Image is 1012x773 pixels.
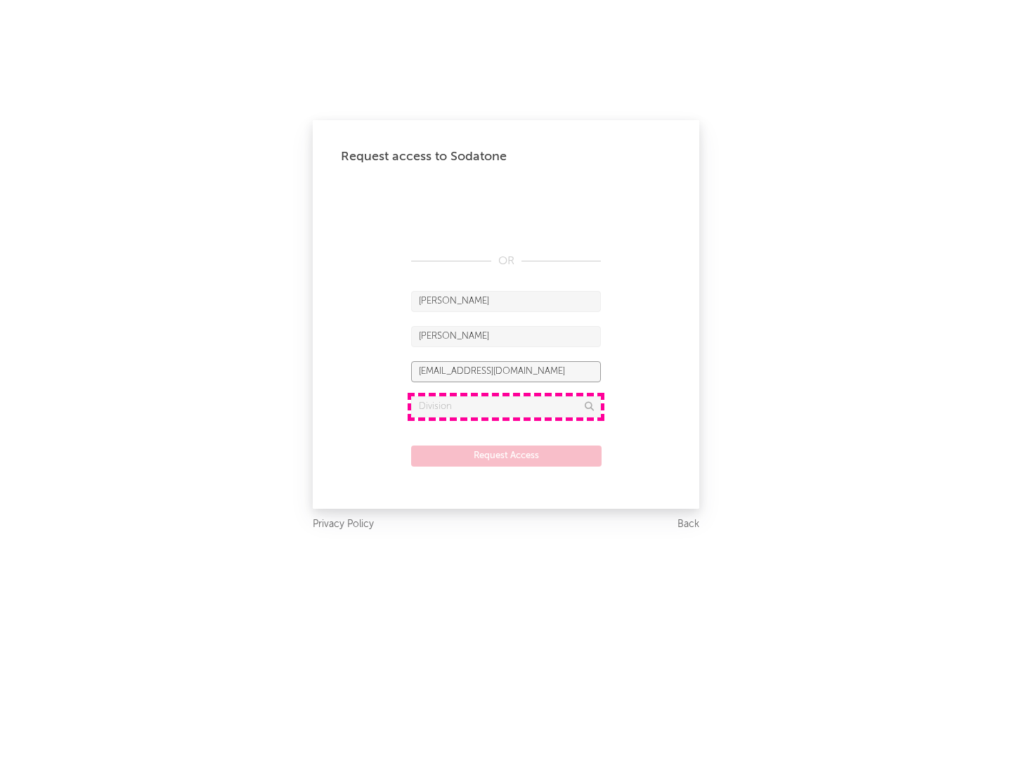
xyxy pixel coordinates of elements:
[411,446,602,467] button: Request Access
[411,396,601,417] input: Division
[411,291,601,312] input: First Name
[411,361,601,382] input: Email
[411,253,601,270] div: OR
[677,516,699,533] a: Back
[341,148,671,165] div: Request access to Sodatone
[313,516,374,533] a: Privacy Policy
[411,326,601,347] input: Last Name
